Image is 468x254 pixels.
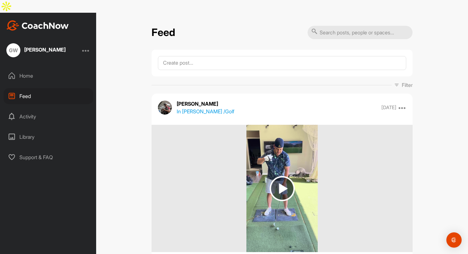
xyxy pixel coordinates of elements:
img: avatar [158,101,172,115]
p: [DATE] [381,104,396,111]
img: play [270,176,295,201]
p: [PERSON_NAME] [177,100,234,108]
p: In [PERSON_NAME] / Golf [177,108,234,115]
h2: Feed [152,26,175,39]
img: CoachNow [6,20,69,31]
div: Support & FAQ [4,149,93,165]
div: Activity [4,109,93,124]
div: Open Intercom Messenger [446,232,462,248]
img: media [246,125,318,252]
p: Filter [402,81,413,89]
div: GW [6,43,20,57]
div: Feed [4,88,93,104]
input: Search posts, people or spaces... [308,26,413,39]
div: Home [4,68,93,84]
div: Library [4,129,93,145]
div: [PERSON_NAME] [24,47,66,52]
